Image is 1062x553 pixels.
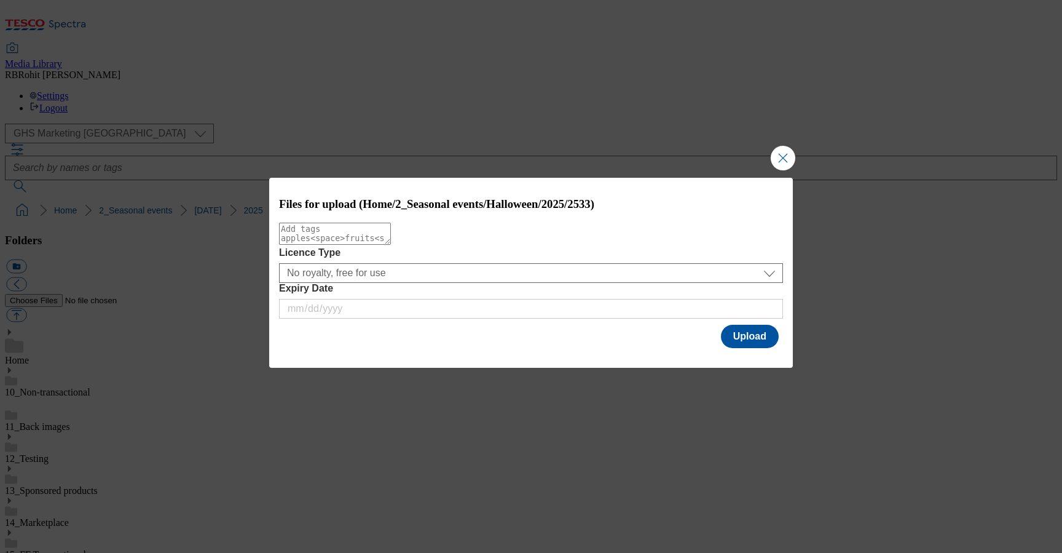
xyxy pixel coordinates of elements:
[279,283,783,294] label: Expiry Date
[279,197,783,211] h3: Files for upload (Home/2_Seasonal events/Halloween/2025/2533)
[279,247,783,258] label: Licence Type
[771,146,795,170] button: Close Modal
[721,325,779,348] button: Upload
[269,178,793,368] div: Modal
